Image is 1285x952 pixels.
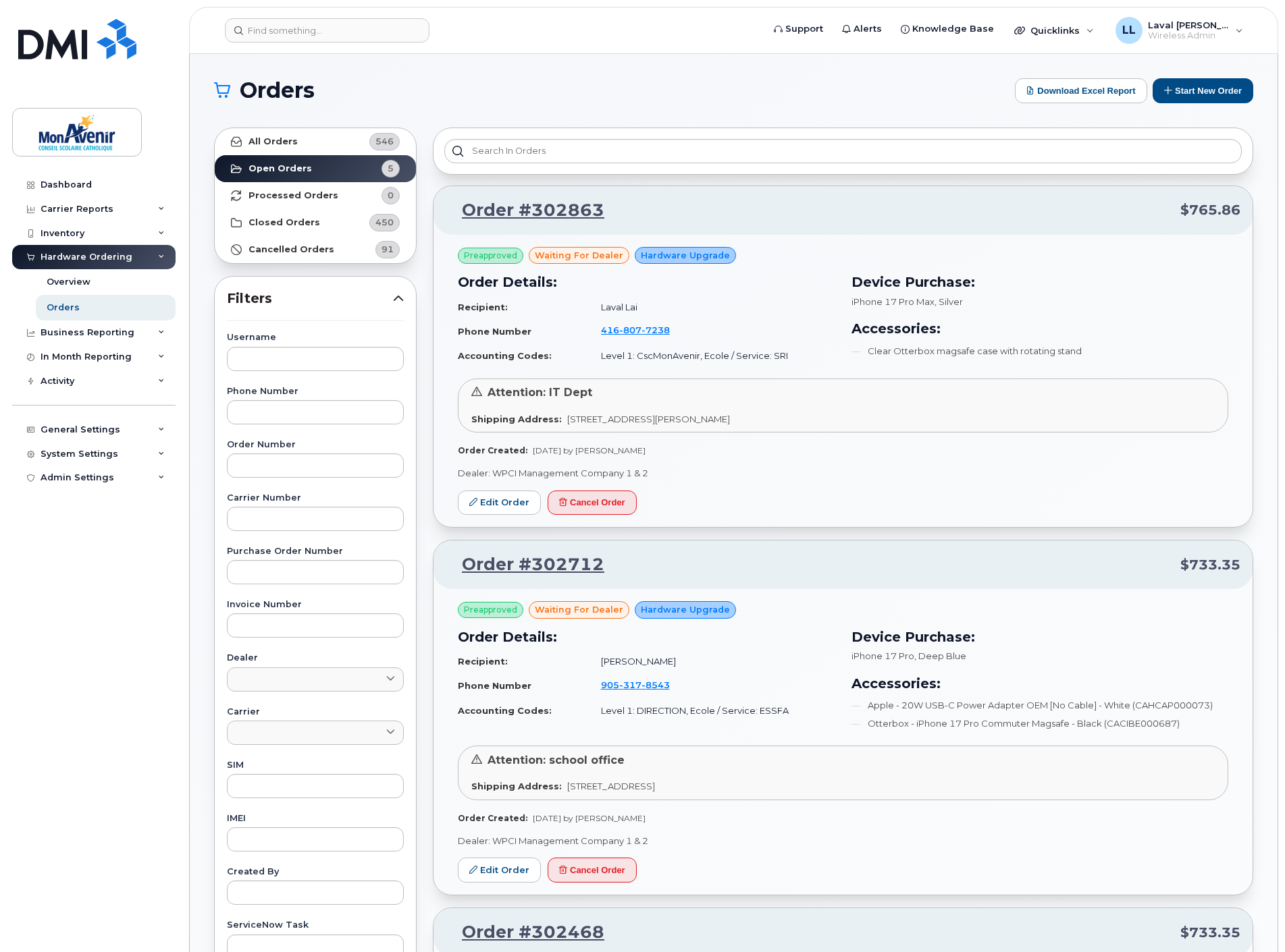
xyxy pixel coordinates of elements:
[227,761,404,770] label: SIM
[533,445,646,455] span: [DATE] by [PERSON_NAME]
[1153,78,1253,103] button: Start New Order
[535,249,623,262] span: waiting for dealer
[458,445,527,455] strong: Order Created:
[446,198,604,223] a: Order #302863
[458,813,527,823] strong: Order Created:
[248,190,338,201] strong: Processed Orders
[533,813,646,823] span: [DATE] by [PERSON_NAME]
[1180,200,1240,220] span: $765.86
[548,858,637,883] button: Cancel Order
[589,699,835,723] td: Level 1: DIRECTION, Ecole / Service: ESSFA
[488,754,625,766] span: Attention: school office
[601,325,686,335] a: 4168077238
[227,494,404,503] label: Carrier Number
[914,650,966,661] span: , Deep Blue
[851,296,935,307] span: iPhone 17 Pro Max
[227,921,404,930] label: ServiceNow Task
[375,135,394,148] span: 546
[851,673,1229,694] h3: Accessories:
[458,835,1228,847] p: Dealer: WPCI Management Company 1 & 2
[851,318,1229,339] h3: Accessories:
[227,600,404,609] label: Invoice Number
[488,386,592,399] span: Attention: IT Dept
[471,781,562,791] strong: Shipping Address:
[464,604,517,616] span: Preapproved
[458,350,552,361] strong: Accounting Codes:
[935,296,963,307] span: , Silver
[248,163,312,174] strong: Open Orders
[248,136,298,147] strong: All Orders
[227,868,404,876] label: Created By
[464,250,517,262] span: Preapproved
[227,654,404,663] label: Dealer
[458,656,508,667] strong: Recipient:
[446,920,604,945] a: Order #302468
[619,325,641,335] span: 807
[382,243,394,256] span: 91
[388,189,394,202] span: 0
[227,441,404,449] label: Order Number
[215,236,416,263] a: Cancelled Orders91
[548,491,637,515] button: Cancel Order
[458,705,552,716] strong: Accounting Codes:
[458,858,541,883] a: Edit Order
[1180,555,1240,575] span: $733.35
[227,814,404,823] label: IMEI
[248,244,334,255] strong: Cancelled Orders
[601,325,670,335] span: 416
[458,302,508,312] strong: Recipient:
[446,553,604,577] a: Order #302712
[227,547,404,556] label: Purchase Order Number
[215,155,416,182] a: Open Orders5
[227,333,404,342] label: Username
[589,650,835,673] td: [PERSON_NAME]
[444,139,1242,163] input: Search in orders
[851,717,1229,730] li: Otterbox - iPhone 17 Pro Commuter Magsafe - Black (CACIBE000687)
[851,627,1229,647] h3: Device Purchase:
[567,781,655,791] span: [STREET_ADDRESS]
[388,162,394,175] span: 5
[458,491,541,515] a: Edit Order
[458,467,1228,480] p: Dealer: WPCI Management Company 1 & 2
[458,627,835,647] h3: Order Details:
[641,603,730,616] span: Hardware Upgrade
[227,289,393,308] span: Filters
[458,326,531,337] strong: Phone Number
[458,272,835,292] h3: Order Details:
[641,325,670,335] span: 7238
[1015,78,1147,103] button: Download Excel Report
[589,344,835,368] td: Level 1: CscMonAvenir, Ecole / Service: SRI
[851,699,1229,712] li: Apple - 20W USB-C Power Adapter OEM [No Cable] - White (CAHCAP000073)
[227,387,404,396] label: Phone Number
[458,680,531,691] strong: Phone Number
[619,679,641,690] span: 317
[601,679,670,690] span: 905
[215,182,416,209] a: Processed Orders0
[641,249,730,262] span: Hardware Upgrade
[851,650,914,661] span: iPhone 17 Pro
[589,296,835,319] td: Laval Lai
[215,128,416,155] a: All Orders546
[215,209,416,236] a: Closed Orders450
[1180,923,1240,943] span: $733.35
[535,603,623,616] span: waiting for dealer
[851,345,1229,358] li: Clear Otterbox magsafe case with rotating stand
[851,272,1229,292] h3: Device Purchase:
[248,217,320,228] strong: Closed Orders
[471,414,562,424] strong: Shipping Address:
[641,679,670,690] span: 8543
[601,679,686,690] a: 9053178543
[567,414,730,424] span: [STREET_ADDRESS][PERSON_NAME]
[375,216,394,229] span: 450
[227,708,404,717] label: Carrier
[240,80,315,101] span: Orders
